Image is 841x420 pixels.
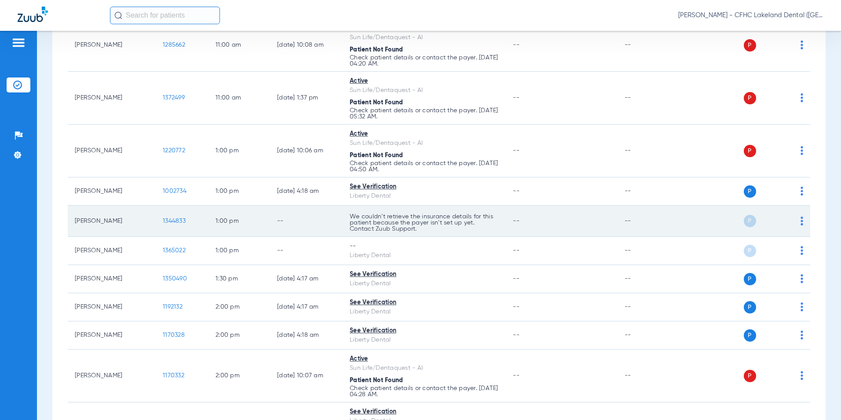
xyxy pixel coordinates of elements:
span: -- [513,42,519,48]
td: [PERSON_NAME] [68,206,156,237]
span: -- [513,332,519,338]
div: See Verification [350,407,499,416]
td: -- [618,206,677,237]
div: See Verification [350,326,499,335]
span: 1220772 [163,147,185,154]
span: P [744,92,756,104]
span: -- [513,276,519,282]
td: 2:00 PM [208,350,270,402]
span: -- [513,372,519,379]
span: 1170332 [163,372,184,379]
td: 1:00 PM [208,125,270,177]
td: -- [618,293,677,321]
td: -- [270,206,343,237]
td: -- [618,265,677,293]
img: Zuub Logo [18,7,48,22]
span: P [744,145,756,157]
span: Patient Not Found [350,99,403,106]
span: 1170328 [163,332,185,338]
td: [DATE] 4:17 AM [270,293,343,321]
img: group-dot-blue.svg [801,371,803,380]
p: Check patient details or contact the payer. [DATE] 04:20 AM. [350,55,499,67]
div: Liberty Dental [350,307,499,317]
td: -- [618,350,677,402]
span: 1002734 [163,188,186,194]
iframe: Chat Widget [797,378,841,420]
td: -- [618,237,677,265]
span: -- [513,95,519,101]
img: group-dot-blue.svg [801,187,803,195]
div: Liberty Dental [350,279,499,288]
td: 11:00 AM [208,72,270,125]
td: [DATE] 10:06 AM [270,125,343,177]
div: Sun Life/Dentaquest - AI [350,139,499,148]
img: group-dot-blue.svg [801,41,803,49]
td: 2:00 PM [208,321,270,350]
td: [DATE] 4:18 AM [270,321,343,350]
td: 2:00 PM [208,293,270,321]
span: Patient Not Found [350,377,403,383]
td: [PERSON_NAME] [68,177,156,206]
span: P [744,39,756,52]
td: -- [618,72,677,125]
span: P [744,301,756,313]
p: We couldn’t retrieve the insurance details for this patient because the payer isn’t set up yet. C... [350,214,499,232]
div: Sun Life/Dentaquest - AI [350,364,499,373]
span: 1372499 [163,95,185,101]
td: -- [618,125,677,177]
div: See Verification [350,298,499,307]
span: -- [513,218,519,224]
td: 1:30 PM [208,265,270,293]
td: [PERSON_NAME] [68,265,156,293]
span: [PERSON_NAME] - CFHC Lakeland Dental ([GEOGRAPHIC_DATA]) [678,11,823,20]
td: -- [618,321,677,350]
td: [DATE] 4:18 AM [270,177,343,206]
td: 1:00 PM [208,237,270,265]
img: group-dot-blue.svg [801,274,803,283]
span: 1192132 [163,304,183,310]
span: P [744,215,756,227]
td: [DATE] 4:17 AM [270,265,343,293]
td: 1:00 PM [208,206,270,237]
p: Check patient details or contact the payer. [DATE] 05:32 AM. [350,107,499,120]
span: 1344833 [163,218,186,224]
td: [PERSON_NAME] [68,19,156,72]
td: [PERSON_NAME] [68,237,156,265]
td: [DATE] 10:08 AM [270,19,343,72]
span: -- [513,304,519,310]
img: group-dot-blue.svg [801,217,803,225]
span: P [744,273,756,285]
td: 1:00 PM [208,177,270,206]
td: -- [270,237,343,265]
div: Active [350,129,499,139]
div: Liberty Dental [350,251,499,260]
td: [PERSON_NAME] [68,72,156,125]
div: See Verification [350,270,499,279]
span: 1350490 [163,276,187,282]
span: 1285662 [163,42,185,48]
span: -- [513,247,519,254]
div: Liberty Dental [350,335,499,345]
div: Sun Life/Dentaquest - AI [350,33,499,42]
span: Patient Not Found [350,152,403,158]
span: P [744,245,756,257]
td: [PERSON_NAME] [68,350,156,402]
div: Sun Life/Dentaquest - AI [350,86,499,95]
input: Search for patients [110,7,220,24]
p: Check patient details or contact the payer. [DATE] 04:28 AM. [350,385,499,398]
span: P [744,370,756,382]
td: [DATE] 1:37 PM [270,72,343,125]
td: [PERSON_NAME] [68,293,156,321]
img: Search Icon [114,11,122,19]
span: 1365022 [163,247,186,254]
img: group-dot-blue.svg [801,146,803,155]
img: group-dot-blue.svg [801,246,803,255]
td: [PERSON_NAME] [68,321,156,350]
div: See Verification [350,182,499,192]
div: Liberty Dental [350,192,499,201]
span: -- [513,147,519,154]
img: hamburger-icon [11,37,26,48]
div: -- [350,242,499,251]
img: group-dot-blue.svg [801,331,803,339]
